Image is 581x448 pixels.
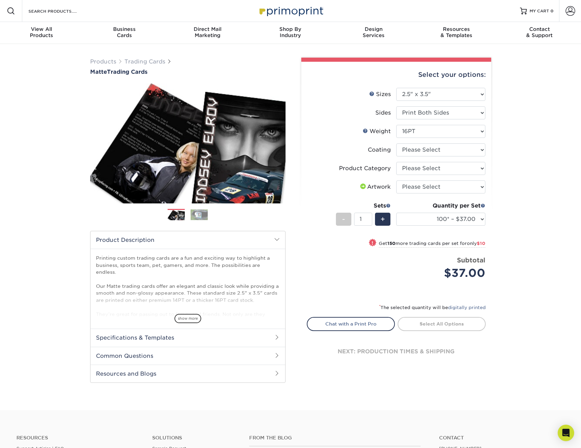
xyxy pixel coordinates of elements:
div: Open Intercom Messenger [558,425,574,441]
small: The selected quantity will be [379,305,486,310]
small: Get more trading cards per set for [379,241,485,248]
div: Sets [336,202,391,210]
h2: Specifications & Templates [90,329,285,346]
div: & Support [498,26,581,38]
h2: Product Description [90,231,285,249]
span: - [342,214,345,224]
div: Quantity per Set [396,202,485,210]
span: Resources [415,26,498,32]
span: Business [83,26,166,32]
a: Contact [439,435,565,441]
div: Select your options: [307,62,486,88]
a: Resources& Templates [415,22,498,44]
h1: Trading Cards [90,69,286,75]
a: digitally printed [448,305,486,310]
div: Marketing [166,26,249,38]
span: show more [174,314,201,323]
a: Direct MailMarketing [166,22,249,44]
div: Sizes [369,90,391,98]
span: only [467,241,485,246]
a: BusinessCards [83,22,166,44]
img: Primoprint [256,3,325,18]
a: Contact& Support [498,22,581,44]
input: SEARCH PRODUCTS..... [28,7,95,15]
p: Printing custom trading cards are a fun and exciting way to highlight a business, sports team, pe... [96,255,280,345]
div: Artwork [359,183,391,191]
span: ! [372,239,373,247]
div: Coating [368,146,391,154]
span: 0 [550,9,554,13]
h2: Common Questions [90,347,285,365]
span: + [380,214,385,224]
div: & Templates [415,26,498,38]
a: MatteTrading Cards [90,69,286,75]
a: Select All Options [398,317,486,331]
div: Weight [363,127,391,135]
div: next: production times & shipping [307,331,486,372]
div: $37.00 [401,265,485,281]
span: $10 [477,241,485,246]
span: Contact [498,26,581,32]
div: Sides [375,109,391,117]
span: Design [332,26,415,32]
h4: Resources [16,435,142,441]
img: Trading Cards 02 [191,209,208,220]
a: Trading Cards [124,58,165,65]
img: Matte 01 [90,76,286,211]
h4: From the Blog [249,435,421,441]
div: Product Category [339,164,391,173]
h4: Solutions [152,435,239,441]
div: Services [332,26,415,38]
strong: Subtotal [457,256,485,264]
span: Shop By [249,26,332,32]
a: Chat with a Print Pro [307,317,395,331]
span: Matte [90,69,107,75]
h2: Resources and Blogs [90,365,285,382]
span: Direct Mail [166,26,249,32]
a: Products [90,58,116,65]
strong: 150 [387,241,396,246]
div: Cards [83,26,166,38]
div: Industry [249,26,332,38]
a: Shop ByIndustry [249,22,332,44]
span: MY CART [530,8,549,14]
a: DesignServices [332,22,415,44]
img: Trading Cards 01 [168,209,185,221]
